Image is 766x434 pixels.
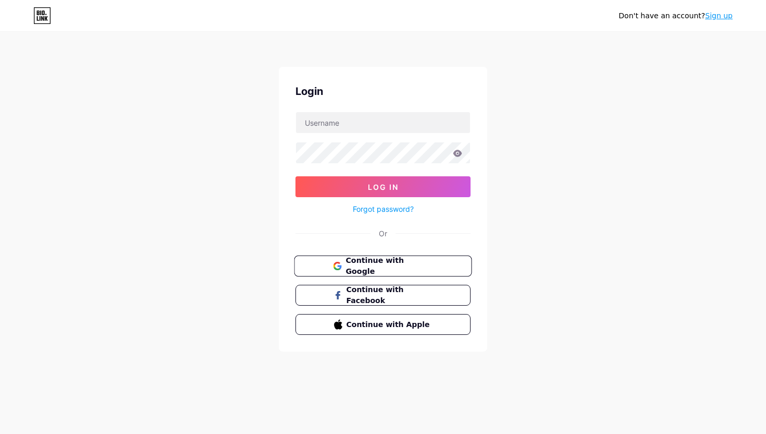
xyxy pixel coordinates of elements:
[294,256,472,277] button: Continue with Google
[295,314,471,335] button: Continue with Apple
[295,176,471,197] button: Log In
[705,11,733,20] a: Sign up
[295,256,471,276] a: Continue with Google
[379,228,387,239] div: Or
[345,255,433,278] span: Continue with Google
[296,112,470,133] input: Username
[295,285,471,306] button: Continue with Facebook
[368,183,399,191] span: Log In
[347,284,433,306] span: Continue with Facebook
[347,319,433,330] span: Continue with Apple
[619,10,733,21] div: Don't have an account?
[295,83,471,99] div: Login
[353,203,414,214] a: Forgot password?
